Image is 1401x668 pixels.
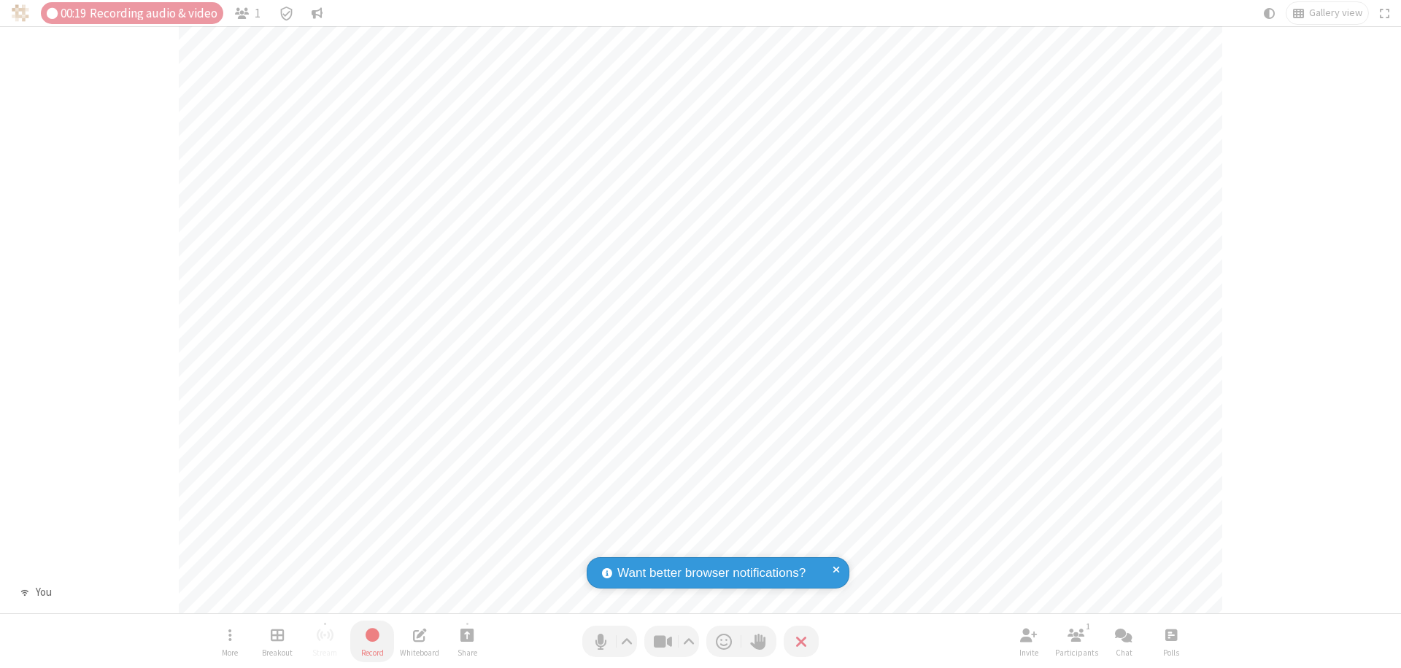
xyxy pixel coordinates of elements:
img: QA Selenium DO NOT DELETE OR CHANGE [12,4,29,22]
button: Invite participants (⌘+Shift+I) [1007,621,1051,662]
span: Record [361,648,384,657]
button: Unable to start streaming without first stopping recording [303,621,347,662]
span: More [222,648,238,657]
button: Using system theme [1258,2,1281,24]
div: You [30,584,57,601]
button: Stop video (⌘+Shift+V) [644,626,699,657]
span: Want better browser notifications? [617,564,806,583]
button: Start sharing [445,621,489,662]
button: Change layout [1286,2,1368,24]
span: Recording audio & video [90,7,217,20]
span: 00:19 [61,7,86,20]
button: Open participant list [229,2,267,24]
button: Open poll [1149,621,1193,662]
button: Fullscreen [1374,2,1396,24]
button: End or leave meeting [784,626,819,657]
button: Raise hand [741,626,776,657]
span: Gallery view [1309,7,1362,19]
button: Video setting [679,626,699,657]
span: Breakout [262,648,293,657]
button: Stop recording [350,621,394,662]
button: Mute (⌘+Shift+A) [582,626,637,657]
span: Stream [312,648,337,657]
span: Polls [1163,648,1179,657]
button: Open participant list [1054,621,1098,662]
span: Whiteboard [400,648,439,657]
button: Conversation [306,2,329,24]
button: Open menu [208,621,252,662]
div: Audio & video [41,2,223,24]
button: Open shared whiteboard [398,621,441,662]
span: Invite [1019,648,1038,657]
span: Share [458,648,477,657]
div: Meeting details Encryption enabled [272,2,300,24]
span: Chat [1116,648,1132,657]
button: Send a reaction [706,626,741,657]
button: Manage Breakout Rooms [255,621,299,662]
button: Open chat [1102,621,1146,662]
span: Participants [1055,648,1098,657]
div: 1 [1082,620,1095,633]
span: 1 [255,7,260,20]
button: Audio settings [617,626,637,657]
